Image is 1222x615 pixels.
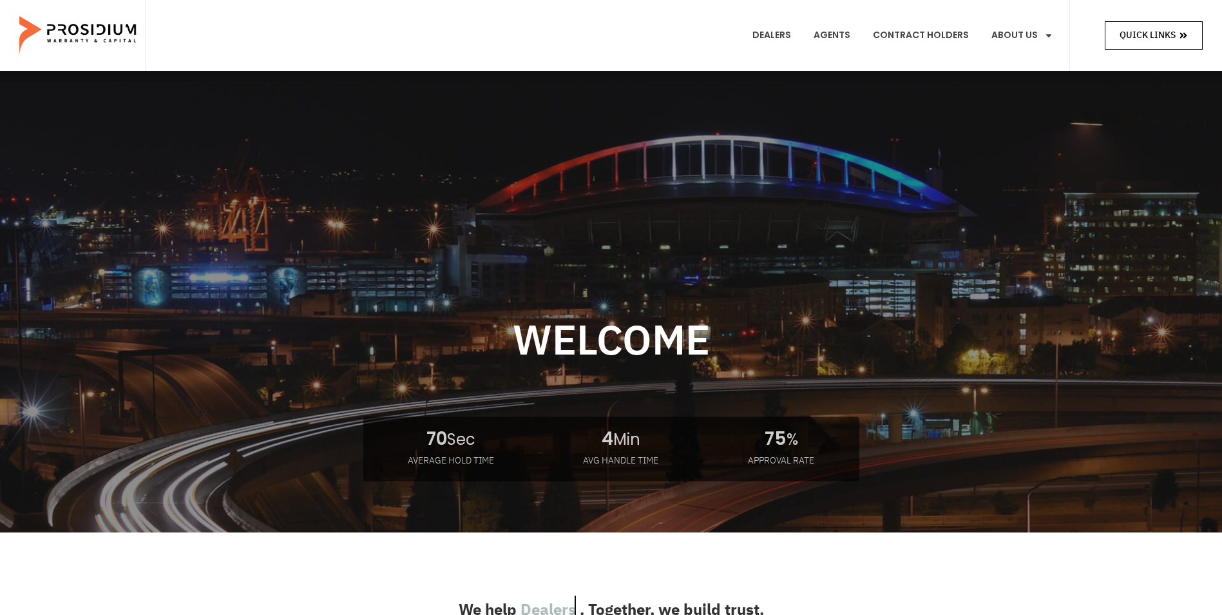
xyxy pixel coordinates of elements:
a: About Us [982,12,1063,59]
span: Quick Links [1120,27,1176,43]
nav: Menu [743,12,1063,59]
a: Agents [804,12,860,59]
a: Quick Links [1105,21,1203,49]
a: Dealers [743,12,801,59]
a: Contract Holders [863,12,979,59]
